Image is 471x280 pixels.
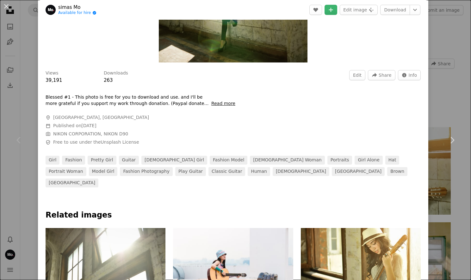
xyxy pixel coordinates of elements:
[101,140,139,145] a: Unsplash License
[332,167,385,176] a: [GEOGRAPHIC_DATA]
[273,167,329,176] a: [DEMOGRAPHIC_DATA]
[433,110,471,171] a: Next
[349,70,365,80] button: Edit
[379,70,391,80] span: Share
[340,5,378,15] button: Edit image
[46,5,56,15] img: Go to simas Mo's profile
[398,70,421,80] button: Stats about this image
[58,10,96,16] a: Available for hire
[173,265,293,271] a: a woman sitting on a ledge playing a guitar
[46,70,59,76] h3: Views
[410,5,420,15] button: Choose download size
[175,167,206,176] a: play guitar
[46,210,421,220] h4: Related images
[81,123,96,128] time: January 20, 2022 at 10:23:14 PM GMT+7
[119,156,139,165] a: guitar
[380,5,410,15] a: Download
[141,156,207,165] a: [DEMOGRAPHIC_DATA] girl
[387,167,407,176] a: brown
[46,179,98,187] a: [GEOGRAPHIC_DATA]
[88,156,116,165] a: pretty girl
[53,114,149,121] span: [GEOGRAPHIC_DATA], [GEOGRAPHIC_DATA]
[208,167,245,176] a: classic guitar
[53,139,139,146] span: Free to use under the
[385,156,400,165] a: hat
[355,156,382,165] a: girl alone
[46,77,62,83] span: 39,191
[62,156,85,165] a: fashion
[248,167,270,176] a: human
[301,265,421,270] a: a woman with a hat holding a guitar
[58,4,96,10] a: simas Mo
[46,156,59,165] a: girl
[250,156,325,165] a: [DEMOGRAPHIC_DATA] woman
[327,156,352,165] a: portraits
[210,156,247,165] a: fashion model
[325,5,337,15] button: Add to Collection
[104,77,113,83] span: 263
[53,123,96,128] span: Published on
[211,101,235,107] button: Read more
[409,70,417,80] span: Info
[309,5,322,15] button: Like
[120,167,173,176] a: fashion photography
[53,131,128,137] button: NIKON CORPORATION, NIKON D90
[89,167,118,176] a: model girl
[368,70,395,80] button: Share this image
[46,167,86,176] a: portrait woman
[104,70,128,76] h3: Downloads
[46,94,211,107] p: Blessed #1 - This photo is free for you to download and use. and I'll be more grateful if you sup...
